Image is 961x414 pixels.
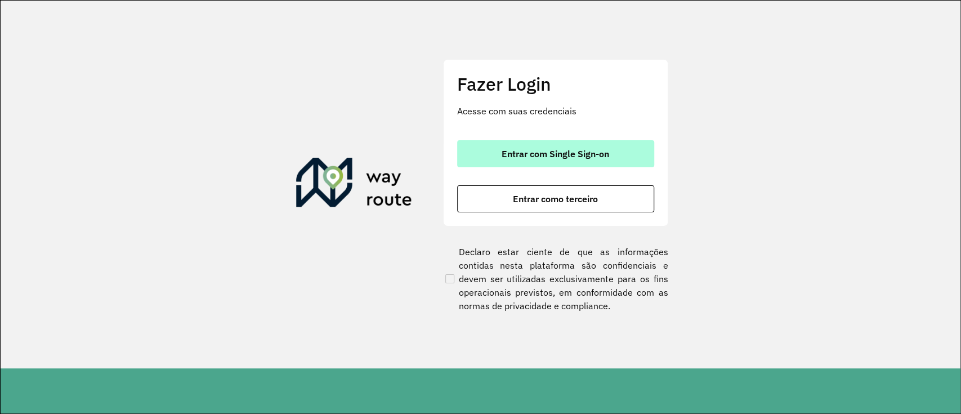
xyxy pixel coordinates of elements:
[457,73,654,95] h2: Fazer Login
[513,194,598,203] span: Entrar como terceiro
[296,158,412,212] img: Roteirizador AmbevTech
[457,140,654,167] button: button
[457,185,654,212] button: button
[502,149,609,158] span: Entrar com Single Sign-on
[457,104,654,118] p: Acesse com suas credenciais
[443,245,668,313] label: Declaro estar ciente de que as informações contidas nesta plataforma são confidenciais e devem se...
